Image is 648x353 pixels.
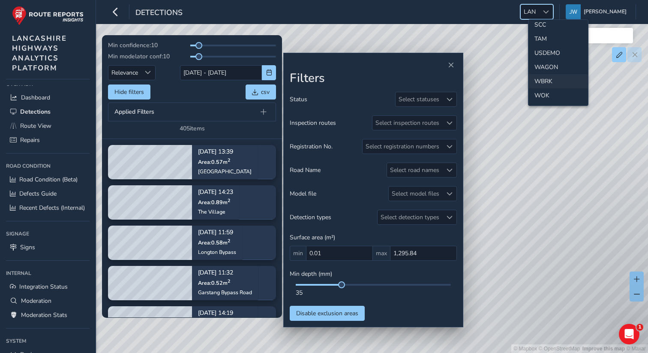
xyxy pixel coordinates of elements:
[528,88,588,103] li: WOK
[228,238,230,244] sup: 2
[180,124,205,133] div: 405 items
[198,279,230,287] span: Area: 0.52 m
[108,84,150,100] button: Hide filters
[198,199,230,206] span: Area: 0.89 m
[528,60,588,74] li: WAGON
[20,122,51,130] span: Route View
[6,119,90,133] a: Route View
[390,246,457,261] input: 0
[20,243,35,251] span: Signs
[6,201,90,215] a: Recent Defects (Internal)
[6,294,90,308] a: Moderation
[528,74,588,88] li: WBRK
[21,311,67,319] span: Moderation Stats
[566,4,581,19] img: diamond-layout
[6,280,90,294] a: Integration Status
[290,166,321,174] span: Road Name
[290,119,336,127] span: Inspection routes
[6,160,90,172] div: Road Condition
[290,142,333,151] span: Registration No.
[198,270,252,276] p: [DATE] 11:32
[198,149,252,155] p: [DATE] 13:39
[6,308,90,322] a: Moderation Stats
[6,267,90,280] div: Internal
[198,239,230,246] span: Area: 0.58 m
[108,41,151,49] span: Min confidence:
[20,108,51,116] span: Detections
[290,213,331,221] span: Detection types
[20,136,40,144] span: Repairs
[198,208,233,215] div: The Village
[228,157,230,163] sup: 2
[363,139,442,154] div: Select registration numbers
[163,52,170,60] span: 10
[198,230,236,236] p: [DATE] 11:59
[198,190,233,196] p: [DATE] 14:23
[198,158,230,166] span: Area: 0.57 m
[108,52,163,60] span: Min modelator conf:
[198,311,252,317] p: [DATE] 14:19
[21,94,50,102] span: Dashboard
[521,5,539,19] span: LAN
[6,133,90,147] a: Repairs
[372,116,442,130] div: Select inspection routes
[246,84,276,100] button: csv
[151,41,158,49] span: 10
[389,187,442,201] div: Select model files
[198,289,252,296] div: Garstang Bypass Road
[445,59,457,71] button: Close
[584,4,627,19] span: [PERSON_NAME]
[228,278,230,284] sup: 2
[114,109,154,115] span: Applied Filters
[19,204,85,212] span: Recent Defects (Internal)
[566,4,630,19] button: [PERSON_NAME]
[6,227,90,240] div: Signage
[261,88,270,96] span: csv
[6,91,90,105] a: Dashboard
[6,240,90,254] a: Signs
[296,289,451,297] div: 35
[528,46,588,60] li: USDEMO
[228,197,230,204] sup: 2
[198,168,252,175] div: [GEOGRAPHIC_DATA]
[290,246,306,261] span: min
[6,172,90,187] a: Road Condition (Beta)
[290,95,307,103] span: Status
[12,6,84,25] img: rr logo
[636,324,643,331] span: 1
[528,18,588,32] li: SCC
[12,33,67,73] span: LANCASHIRE HIGHWAYS ANALYTICS PLATFORM
[387,163,442,177] div: Select road names
[378,210,442,224] div: Select detection types
[6,187,90,201] a: Defects Guide
[135,7,183,19] span: Detections
[528,32,588,46] li: TAM
[619,324,639,344] iframe: Intercom live chat
[6,105,90,119] a: Detections
[6,335,90,347] div: System
[198,249,236,256] div: Longton Bypass
[19,283,68,291] span: Integration Status
[373,246,390,261] span: max
[290,190,316,198] span: Model file
[19,175,78,184] span: Road Condition (Beta)
[21,297,51,305] span: Moderation
[290,233,335,241] span: Surface area (m²)
[108,66,141,80] span: Relevance
[19,190,57,198] span: Defects Guide
[290,270,332,278] span: Min depth (mm)
[141,66,155,80] div: Sort by Date
[290,306,365,321] button: Disable exclusion areas
[290,71,457,86] h2: Filters
[306,246,373,261] input: 0
[396,92,442,106] div: Select statuses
